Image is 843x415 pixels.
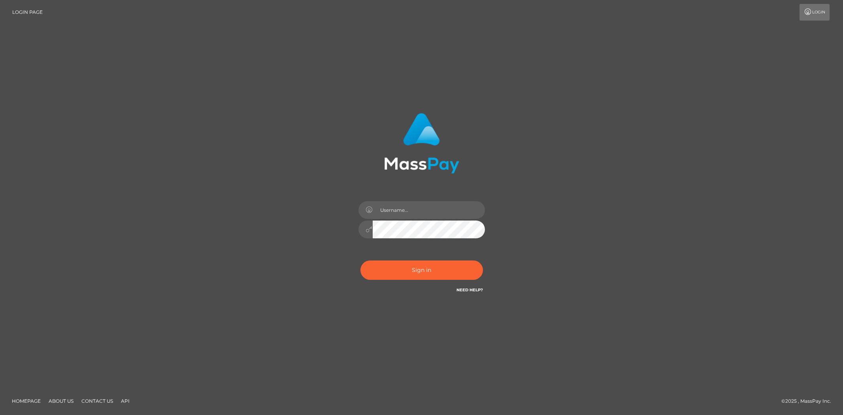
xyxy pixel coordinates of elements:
a: Login Page [12,4,43,21]
a: API [118,395,133,407]
a: Login [800,4,830,21]
button: Sign in [360,260,483,280]
input: Username... [373,201,485,219]
a: Need Help? [456,287,483,292]
a: Contact Us [78,395,116,407]
a: Homepage [9,395,44,407]
a: About Us [45,395,77,407]
img: MassPay Login [384,113,459,174]
div: © 2025 , MassPay Inc. [781,397,837,406]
